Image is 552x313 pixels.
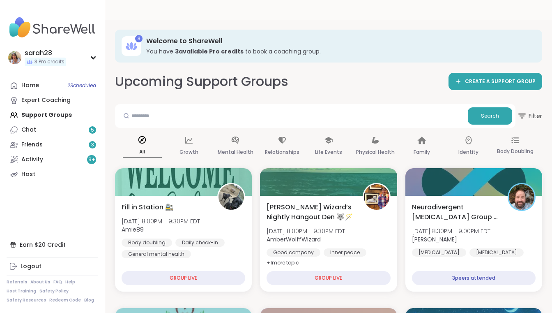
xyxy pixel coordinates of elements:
a: Activity9+ [7,152,98,167]
h2: Upcoming Support Groups [115,72,288,91]
div: Host [21,170,35,179]
b: [PERSON_NAME] [412,235,457,243]
div: GROUP LIVE [267,271,390,285]
a: Host Training [7,288,36,294]
img: sarah28 [8,51,21,64]
p: Growth [179,147,198,157]
span: [PERSON_NAME] Wizard’s Nightly Hangout Den 🐺🪄 [267,202,353,222]
div: 3 [135,35,143,42]
div: Earn $20 Credit [7,237,98,252]
div: Friends [21,141,43,149]
p: All [123,147,162,158]
a: Home2Scheduled [7,78,98,93]
span: 3 [91,141,94,148]
b: Amie89 [122,225,144,234]
b: 3 available Pro credit s [175,47,244,56]
a: CREATE A SUPPORT GROUP [448,73,542,90]
span: [DATE] 8:30PM - 9:00PM EDT [412,227,490,235]
div: Inner peace [324,248,366,257]
button: Search [468,107,512,125]
div: Activity [21,155,43,164]
img: AmberWolffWizard [364,184,389,210]
a: Referrals [7,279,27,285]
h3: You have to book a coaching group. [146,47,531,56]
div: [MEDICAL_DATA] [469,248,524,257]
img: Amie89 [218,184,244,210]
a: Logout [7,259,98,274]
div: 3 peers attended [412,271,536,285]
div: Logout [21,262,41,271]
p: Physical Health [356,147,395,157]
span: Filter [517,106,542,126]
a: Expert Coaching [7,93,98,108]
button: Filter [517,104,542,128]
a: Safety Resources [7,297,46,303]
div: Body doubling [122,239,172,247]
span: 2 Scheduled [67,82,96,89]
a: FAQ [53,279,62,285]
span: Fill in Station 🚉 [122,202,173,212]
a: About Us [30,279,50,285]
span: [DATE] 8:00PM - 9:30PM EDT [267,227,345,235]
p: Family [414,147,430,157]
p: Body Doubling [497,146,534,156]
a: Friends3 [7,137,98,152]
span: Neurodivergent [MEDICAL_DATA] Group - [DATE] [412,202,499,222]
div: Expert Coaching [21,96,71,104]
div: Chat [21,126,36,134]
div: GROUP LIVE [122,271,245,285]
span: 3 Pro credits [34,58,64,65]
p: Life Events [315,147,342,157]
a: Blog [84,297,94,303]
div: [MEDICAL_DATA] [412,248,466,257]
span: 5 [91,127,94,134]
span: CREATE A SUPPORT GROUP [465,78,536,85]
div: sarah28 [25,49,66,58]
a: Help [65,279,75,285]
img: Brian_L [509,184,534,210]
p: Mental Health [218,147,253,157]
div: Home [21,81,39,90]
img: ShareWell Nav Logo [7,13,98,42]
span: 9 + [88,156,95,163]
a: Host [7,167,98,182]
span: Search [481,112,499,120]
div: General mental health [122,250,191,258]
b: AmberWolffWizard [267,235,321,243]
p: Identity [458,147,478,157]
p: Relationships [265,147,299,157]
a: Safety Policy [39,288,69,294]
div: Good company [267,248,320,257]
span: [DATE] 8:00PM - 9:30PM EDT [122,217,200,225]
a: Redeem Code [49,297,81,303]
div: Daily check-in [175,239,225,247]
a: Chat5 [7,123,98,137]
h3: Welcome to ShareWell [146,37,531,46]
